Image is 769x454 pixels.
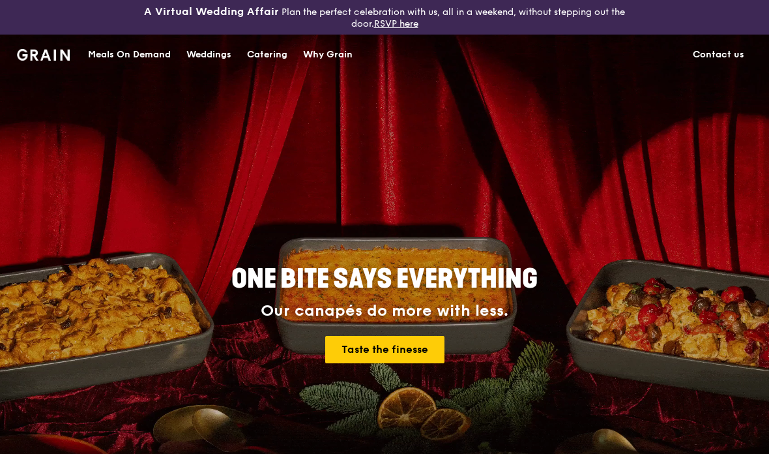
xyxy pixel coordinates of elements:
span: ONE BITE SAYS EVERYTHING [231,264,538,295]
div: Why Grain [303,35,353,74]
a: RSVP here [374,18,418,29]
div: Our canapés do more with less. [150,302,619,320]
a: GrainGrain [17,34,70,73]
div: Plan the perfect celebration with us, all in a weekend, without stepping out the door. [128,5,641,29]
div: Catering [247,35,287,74]
a: Contact us [685,35,752,74]
div: Weddings [186,35,231,74]
img: Grain [17,49,70,61]
a: Why Grain [295,35,360,74]
a: Catering [239,35,295,74]
div: Meals On Demand [88,35,171,74]
a: Taste the finesse [325,336,444,363]
a: Weddings [179,35,239,74]
h3: A Virtual Wedding Affair [144,5,279,18]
